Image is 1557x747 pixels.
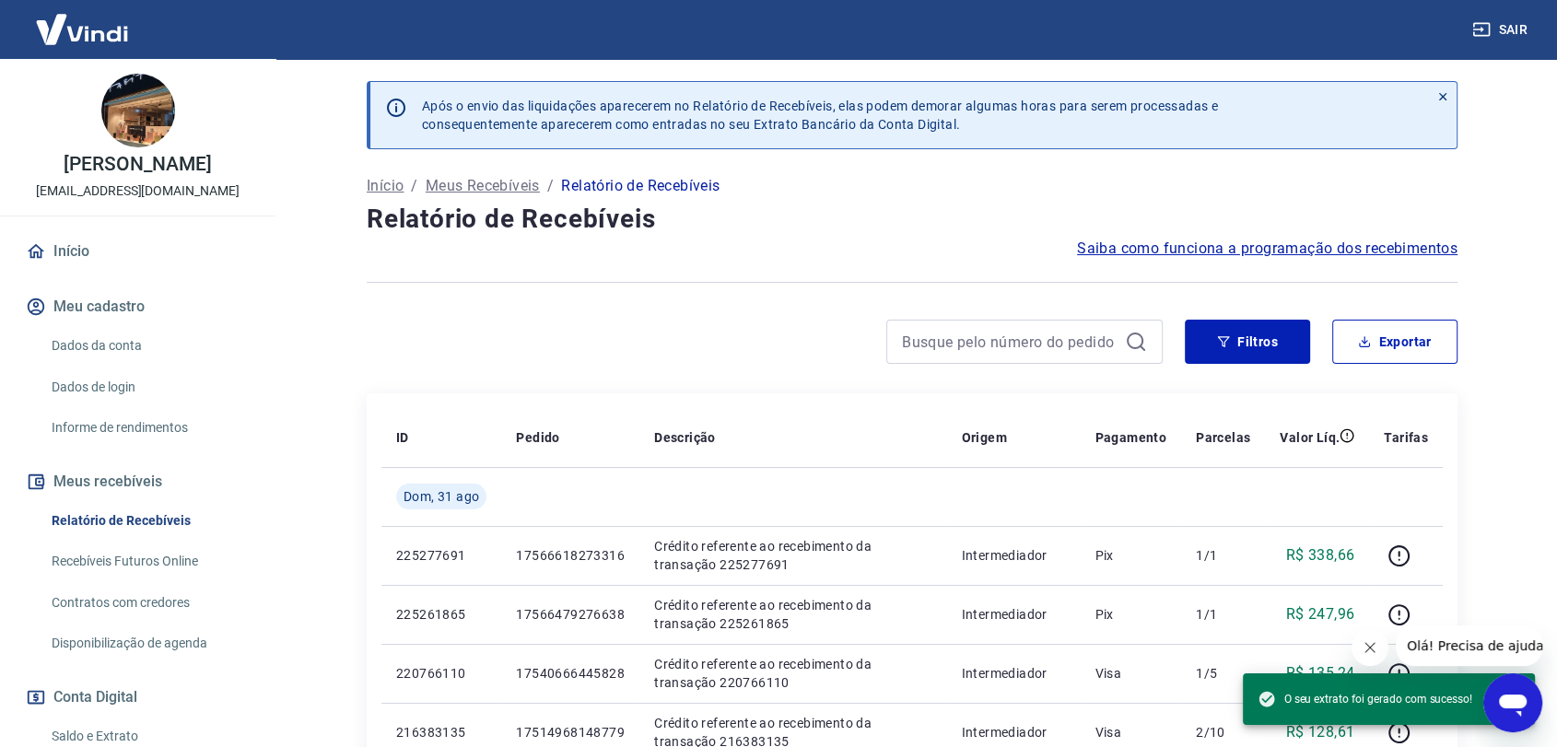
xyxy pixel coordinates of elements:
p: Pagamento [1095,428,1166,447]
p: Origem [962,428,1007,447]
button: Conta Digital [22,677,253,718]
p: [PERSON_NAME] [64,155,211,174]
a: Dados de login [44,368,253,406]
img: Vindi [22,1,142,57]
span: O seu extrato foi gerado com sucesso! [1258,690,1472,708]
p: R$ 135,24 [1286,662,1355,684]
p: Intermediador [962,546,1066,565]
p: Crédito referente ao recebimento da transação 220766110 [654,655,931,692]
iframe: Botão para abrir a janela de mensagens [1483,673,1542,732]
p: R$ 338,66 [1286,544,1355,566]
p: R$ 128,61 [1286,721,1355,743]
p: 1/1 [1196,605,1250,624]
p: Intermediador [962,664,1066,683]
p: Pix [1095,605,1166,624]
p: Crédito referente ao recebimento da transação 225277691 [654,537,931,574]
p: 2/10 [1196,723,1250,741]
button: Filtros [1185,320,1310,364]
p: Pedido [516,428,559,447]
button: Meus recebíveis [22,461,253,502]
p: / [547,175,554,197]
p: Parcelas [1196,428,1250,447]
p: 220766110 [396,664,486,683]
p: Relatório de Recebíveis [561,175,720,197]
a: Informe de rendimentos [44,409,253,447]
p: Intermediador [962,605,1066,624]
p: 17566479276638 [516,605,625,624]
p: 225277691 [396,546,486,565]
img: 8b2a87a0-d300-4eff-b126-1d90451a216c.jpeg [101,74,175,147]
a: Início [367,175,404,197]
a: Dados da conta [44,327,253,365]
span: Olá! Precisa de ajuda? [11,13,155,28]
p: 17540666445828 [516,664,625,683]
p: Visa [1095,664,1166,683]
p: R$ 247,96 [1286,603,1355,625]
button: Meu cadastro [22,286,253,327]
span: Dom, 31 ago [404,487,479,506]
p: 1/1 [1196,546,1250,565]
p: ID [396,428,409,447]
p: 216383135 [396,723,486,741]
iframe: Fechar mensagem [1352,629,1388,666]
a: Saiba como funciona a programação dos recebimentos [1077,238,1457,260]
a: Disponibilização de agenda [44,624,253,662]
button: Exportar [1332,320,1457,364]
p: 225261865 [396,605,486,624]
a: Meus Recebíveis [426,175,540,197]
a: Contratos com credores [44,584,253,622]
p: Visa [1095,723,1166,741]
input: Busque pelo número do pedido [902,328,1118,356]
p: 1/5 [1196,664,1250,683]
p: Valor Líq. [1280,428,1340,447]
p: 17514968148779 [516,723,625,741]
p: / [411,175,417,197]
p: Após o envio das liquidações aparecerem no Relatório de Recebíveis, elas podem demorar algumas ho... [422,97,1218,134]
p: Crédito referente ao recebimento da transação 225261865 [654,596,931,633]
p: Intermediador [962,723,1066,741]
p: [EMAIL_ADDRESS][DOMAIN_NAME] [36,181,240,201]
p: Descrição [654,428,716,447]
a: Início [22,231,253,272]
p: Tarifas [1384,428,1428,447]
iframe: Mensagem da empresa [1396,625,1542,666]
h4: Relatório de Recebíveis [367,201,1457,238]
p: 17566618273316 [516,546,625,565]
a: Relatório de Recebíveis [44,502,253,540]
button: Sair [1469,13,1535,47]
p: Pix [1095,546,1166,565]
a: Recebíveis Futuros Online [44,543,253,580]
